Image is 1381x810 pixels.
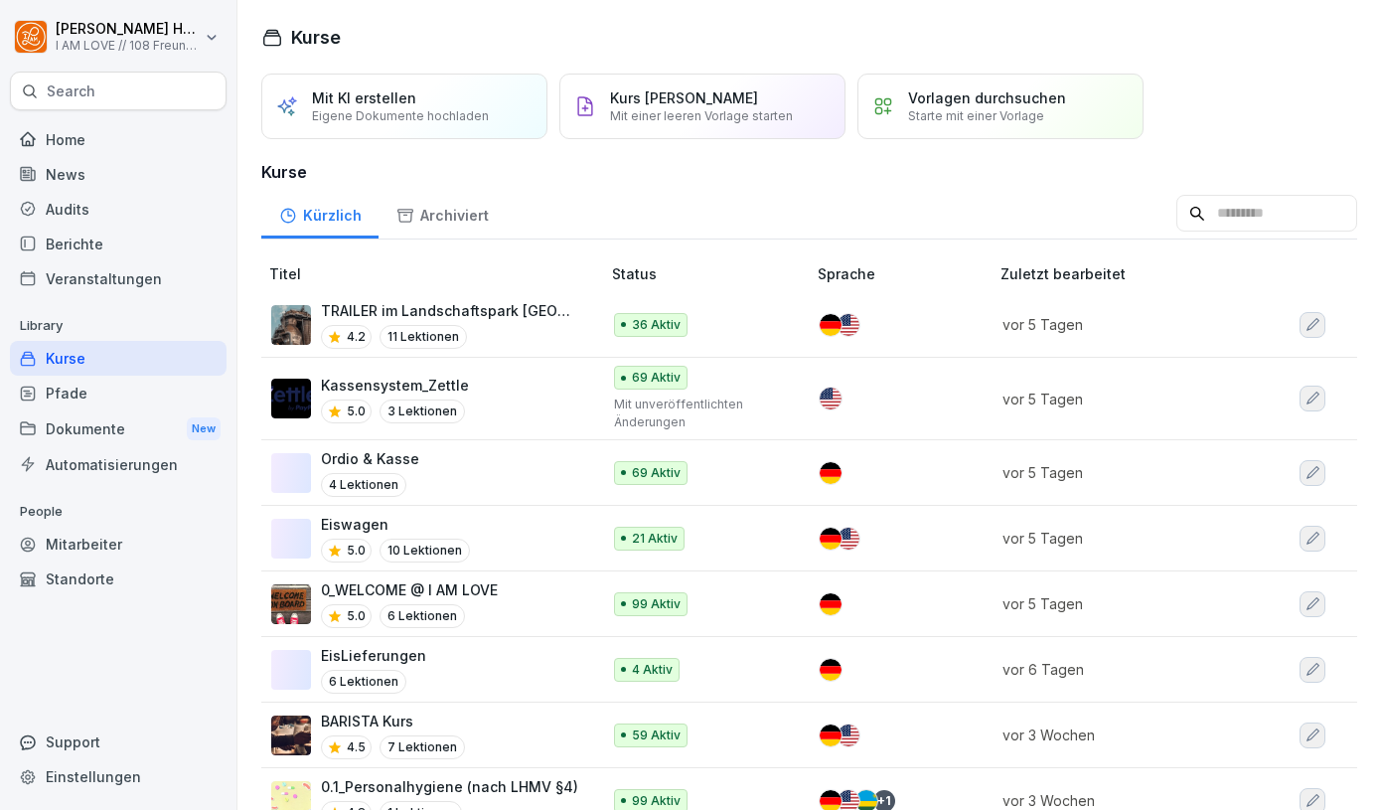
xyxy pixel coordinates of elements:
[10,376,227,410] a: Pfade
[1002,593,1241,614] p: vor 5 Tagen
[56,39,201,53] p: I AM LOVE // 108 Freunde GmbH
[614,396,786,431] p: Mit unveröffentlichten Änderungen
[632,792,681,810] p: 99 Aktiv
[347,403,366,420] p: 5.0
[321,711,465,731] p: BARISTA Kurs
[1000,263,1265,284] p: Zuletzt bearbeitet
[10,192,227,227] a: Audits
[632,595,681,613] p: 99 Aktiv
[10,261,227,296] a: Veranstaltungen
[820,725,842,746] img: de.svg
[321,776,578,797] p: 0.1_Personalhygiene (nach LHMV §4)
[380,400,465,423] p: 3 Lektionen
[261,160,1357,184] h3: Kurse
[321,300,580,321] p: TRAILER im Landschaftspark [GEOGRAPHIC_DATA]
[380,735,465,759] p: 7 Lektionen
[380,325,467,349] p: 11 Lektionen
[10,410,227,447] a: DokumenteNew
[321,448,419,469] p: Ordio & Kasse
[56,21,201,38] p: [PERSON_NAME] Hoppenkamps
[820,659,842,681] img: de.svg
[321,473,406,497] p: 4 Lektionen
[908,89,1066,106] p: Vorlagen durchsuchen
[610,108,793,123] p: Mit einer leeren Vorlage starten
[347,542,366,560] p: 5.0
[271,379,311,418] img: dt8crv00tu0s9qoedeaoduds.png
[610,89,758,106] p: Kurs [PERSON_NAME]
[321,579,498,600] p: 0_WELCOME @ I AM LOVE
[380,539,470,563] p: 10 Lektionen
[261,188,379,239] a: Kürzlich
[632,530,678,548] p: 21 Aktiv
[321,375,469,396] p: Kassensystem_Zettle
[10,759,227,794] a: Einstellungen
[10,157,227,192] a: News
[1002,389,1241,409] p: vor 5 Tagen
[291,24,341,51] h1: Kurse
[347,607,366,625] p: 5.0
[1002,528,1241,549] p: vor 5 Tagen
[271,305,311,345] img: kkln8dx83xkcgh22fomaszlz.png
[1002,314,1241,335] p: vor 5 Tagen
[347,738,366,756] p: 4.5
[10,227,227,261] a: Berichte
[10,725,227,759] div: Support
[312,108,489,123] p: Eigene Dokumente hochladen
[632,727,681,744] p: 59 Aktiv
[10,562,227,596] a: Standorte
[269,263,604,284] p: Titel
[271,716,311,755] img: ret6myv1wq2meey52l5yolug.png
[10,341,227,376] a: Kurse
[632,464,681,482] p: 69 Aktiv
[820,593,842,615] img: de.svg
[838,528,859,550] img: us.svg
[820,314,842,336] img: de.svg
[321,670,406,694] p: 6 Lektionen
[818,263,993,284] p: Sprache
[1002,462,1241,483] p: vor 5 Tagen
[838,725,859,746] img: us.svg
[347,328,366,346] p: 4.2
[10,447,227,482] a: Automatisierungen
[632,661,673,679] p: 4 Aktiv
[10,122,227,157] a: Home
[632,369,681,387] p: 69 Aktiv
[10,410,227,447] div: Dokumente
[10,310,227,342] p: Library
[187,417,221,440] div: New
[10,527,227,562] a: Mitarbeiter
[632,316,681,334] p: 36 Aktiv
[838,314,859,336] img: us.svg
[820,388,842,409] img: us.svg
[271,584,311,624] img: qhbytekd6g55cayrn6nmxdt9.png
[321,514,470,535] p: Eiswagen
[321,645,426,666] p: EisLieferungen
[820,462,842,484] img: de.svg
[380,604,465,628] p: 6 Lektionen
[47,81,95,101] p: Search
[312,89,416,106] p: Mit KI erstellen
[820,528,842,550] img: de.svg
[1002,659,1241,680] p: vor 6 Tagen
[908,108,1044,123] p: Starte mit einer Vorlage
[1002,725,1241,745] p: vor 3 Wochen
[379,188,506,239] a: Archiviert
[10,496,227,528] p: People
[612,263,810,284] p: Status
